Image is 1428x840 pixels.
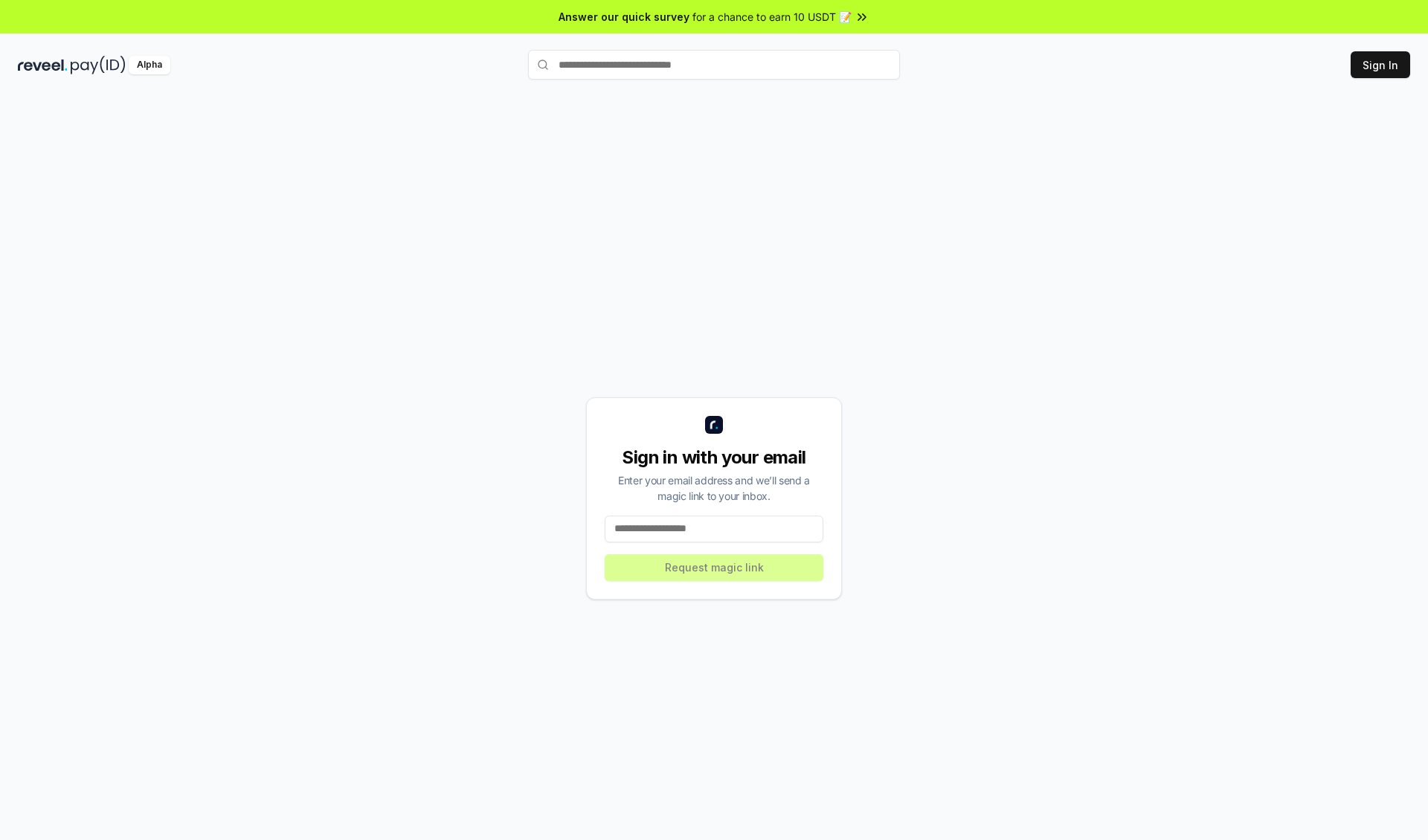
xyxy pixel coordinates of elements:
img: pay_id [71,56,126,74]
img: reveel_dark [18,56,68,74]
div: Sign in with your email [605,446,823,469]
div: Enter your email address and we’ll send a magic link to your inbox. [605,472,823,504]
div: Alpha [129,56,170,74]
button: Sign In [1351,51,1410,78]
span: for a chance to earn 10 USDT 📝 [692,9,852,25]
img: logo_small [705,416,723,434]
span: Answer our quick survey [559,9,689,25]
